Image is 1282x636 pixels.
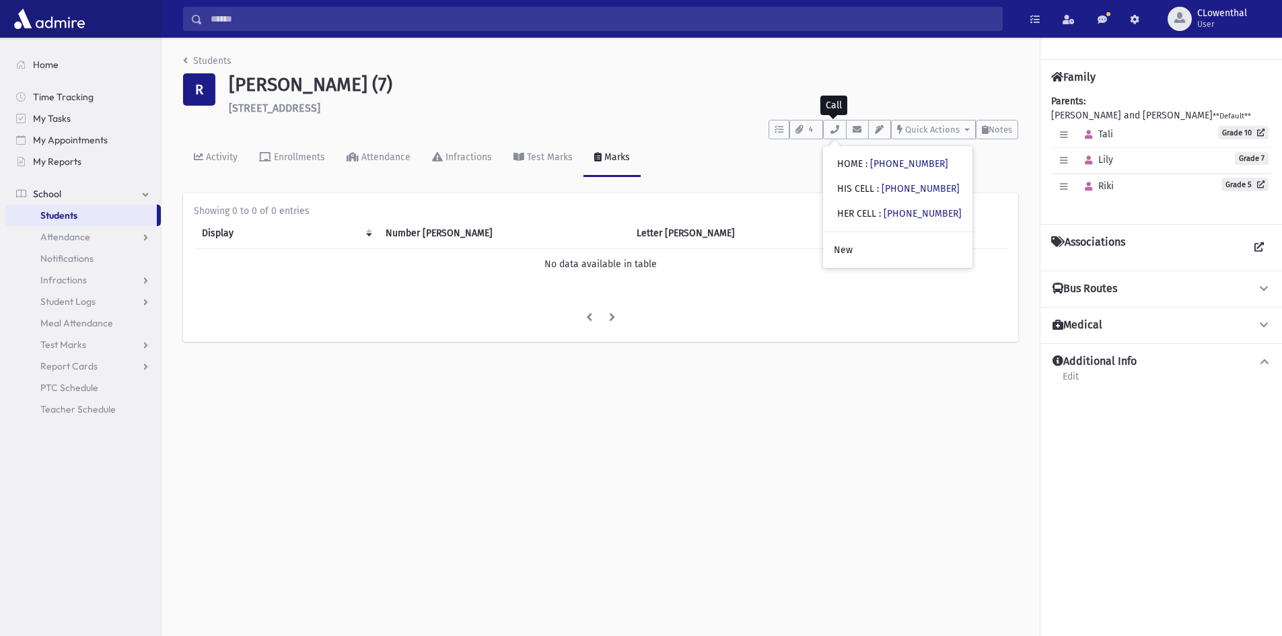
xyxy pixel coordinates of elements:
a: My Tasks [5,108,161,129]
button: Quick Actions [891,120,976,139]
a: Teacher Schedule [5,398,161,420]
span: My Tasks [33,112,71,125]
a: New [823,238,972,262]
a: Notifications [5,248,161,269]
span: Riki [1079,180,1114,192]
a: Infractions [5,269,161,291]
span: Report Cards [40,360,98,372]
div: Call [820,96,847,115]
div: R [183,73,215,106]
a: Grade 10 [1218,126,1269,139]
span: Notifications [40,252,94,264]
a: Test Marks [503,139,583,177]
span: PTC Schedule [40,382,98,394]
span: My Appointments [33,134,108,146]
a: Meal Attendance [5,312,161,334]
th: Letter Mark [629,218,846,249]
a: Grade 5 [1221,178,1269,191]
a: [PHONE_NUMBER] [870,158,948,170]
span: : [865,158,867,170]
h4: Bus Routes [1053,282,1117,296]
span: : [877,183,879,195]
div: Test Marks [524,151,573,163]
h1: [PERSON_NAME] (7) [229,73,1018,96]
span: Lily [1079,154,1113,166]
span: : [879,208,881,219]
a: Enrollments [248,139,336,177]
span: Students [40,209,77,221]
div: HER CELL [837,207,962,221]
div: Infractions [443,151,492,163]
span: Student Logs [40,295,96,308]
a: Attendance [5,226,161,248]
span: Meal Attendance [40,317,113,329]
div: Attendance [359,151,411,163]
img: AdmirePro [11,5,88,32]
a: PTC Schedule [5,377,161,398]
span: Infractions [40,274,87,286]
div: [PERSON_NAME] and [PERSON_NAME] [1051,94,1271,213]
a: School [5,183,161,205]
a: View all Associations [1247,236,1271,260]
h4: Associations [1051,236,1125,260]
h6: [STREET_ADDRESS] [229,102,1018,114]
span: School [33,188,61,200]
a: Attendance [336,139,421,177]
a: Marks [583,139,641,177]
span: Quick Actions [905,125,960,135]
span: Notes [989,125,1012,135]
span: My Reports [33,155,81,168]
a: Home [5,54,161,75]
button: Bus Routes [1051,282,1271,296]
span: Attendance [40,231,90,243]
a: Report Cards [5,355,161,377]
th: Display [194,218,378,249]
a: My Appointments [5,129,161,151]
span: Test Marks [40,339,86,351]
div: HIS CELL [837,182,960,196]
th: Number Mark [378,218,629,249]
a: My Reports [5,151,161,172]
a: Time Tracking [5,86,161,108]
span: Teacher Schedule [40,403,116,415]
div: Marks [602,151,630,163]
a: Students [183,55,232,67]
a: Student Logs [5,291,161,312]
span: 4 [805,124,817,136]
a: [PHONE_NUMBER] [882,183,960,195]
button: Notes [976,120,1018,139]
a: [PHONE_NUMBER] [884,208,962,219]
div: Showing 0 to 0 of 0 entries [194,204,1007,218]
div: Activity [203,151,238,163]
td: No data available in table [194,248,1007,279]
span: Tali [1079,129,1113,140]
button: Medical [1051,318,1271,332]
span: Home [33,59,59,71]
span: User [1197,19,1247,30]
button: Additional Info [1051,355,1271,369]
a: Students [5,205,157,226]
div: HOME [837,157,948,171]
a: Infractions [421,139,503,177]
a: Test Marks [5,334,161,355]
span: CLowenthal [1197,8,1247,19]
a: Activity [183,139,248,177]
nav: breadcrumb [183,54,232,73]
b: Parents: [1051,96,1085,107]
h4: Additional Info [1053,355,1137,369]
div: Enrollments [271,151,325,163]
h4: Medical [1053,318,1102,332]
a: Edit [1062,369,1079,393]
span: Grade 7 [1235,152,1269,165]
span: Time Tracking [33,91,94,103]
button: 4 [789,120,823,139]
h4: Family [1051,71,1096,83]
input: Search [203,7,1002,31]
